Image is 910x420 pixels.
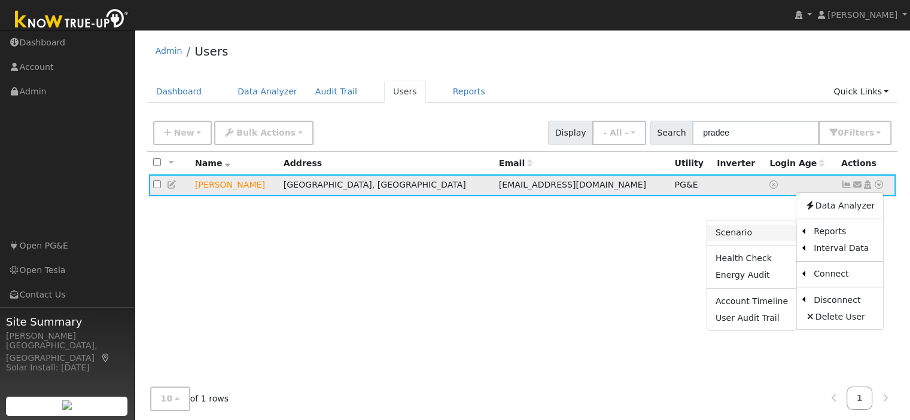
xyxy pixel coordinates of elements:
[6,314,128,330] span: Site Summary
[869,128,874,137] span: s
[827,10,897,20] span: [PERSON_NAME]
[796,308,883,325] a: Delete User
[156,46,182,56] a: Admin
[9,7,135,33] img: Know True-Up
[384,81,426,103] a: Users
[548,121,593,145] span: Display
[824,81,897,103] a: Quick Links
[195,158,230,168] span: Name
[174,128,194,137] span: New
[306,81,366,103] a: Audit Trail
[805,240,883,257] a: Interval Data
[161,394,173,403] span: 10
[592,121,646,145] button: - All -
[769,158,824,168] span: Days since last login
[147,81,211,103] a: Dashboard
[6,330,128,342] div: [PERSON_NAME]
[805,266,883,283] a: Connect
[805,292,883,308] a: Disconnect
[279,174,495,197] td: [GEOGRAPHIC_DATA], [GEOGRAPHIC_DATA]
[707,293,796,309] a: Account Timeline Report
[191,174,279,197] td: Lead
[841,180,852,189] a: Show Graph
[717,157,761,170] div: Inverter
[499,180,646,189] span: [EMAIL_ADDRESS][DOMAIN_NAME]
[847,387,873,410] a: 1
[692,121,819,145] input: Search
[229,81,306,103] a: Data Analyzer
[444,81,494,103] a: Reports
[769,180,780,189] a: No login access
[707,267,796,284] a: Energy Audit Report
[874,179,884,191] a: Other actions
[214,121,313,145] button: Bulk Actions
[841,157,891,170] div: Actions
[852,179,863,191] a: pradeep.nemavat@gmail.com
[707,225,796,241] a: Scenario Report
[150,387,190,411] button: 10
[674,157,708,170] div: Utility
[796,197,883,214] a: Data Analyzer
[62,400,72,410] img: retrieve
[6,339,128,364] div: [GEOGRAPHIC_DATA], [GEOGRAPHIC_DATA]
[499,158,532,168] span: Email
[236,128,296,137] span: Bulk Actions
[6,361,128,374] div: Solar Install: [DATE]
[101,353,111,363] a: Map
[284,157,491,170] div: Address
[818,121,891,145] button: 0Filters
[805,223,883,240] a: Reports
[674,180,698,189] span: PG&E
[167,180,178,189] a: Edit User
[650,121,693,145] span: Search
[153,121,212,145] button: New
[194,44,228,59] a: Users
[707,250,796,267] a: Health Check Report
[862,180,873,189] a: Login As
[844,128,874,137] span: Filter
[707,309,796,326] a: User Audit Trail
[150,387,229,411] span: of 1 rows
